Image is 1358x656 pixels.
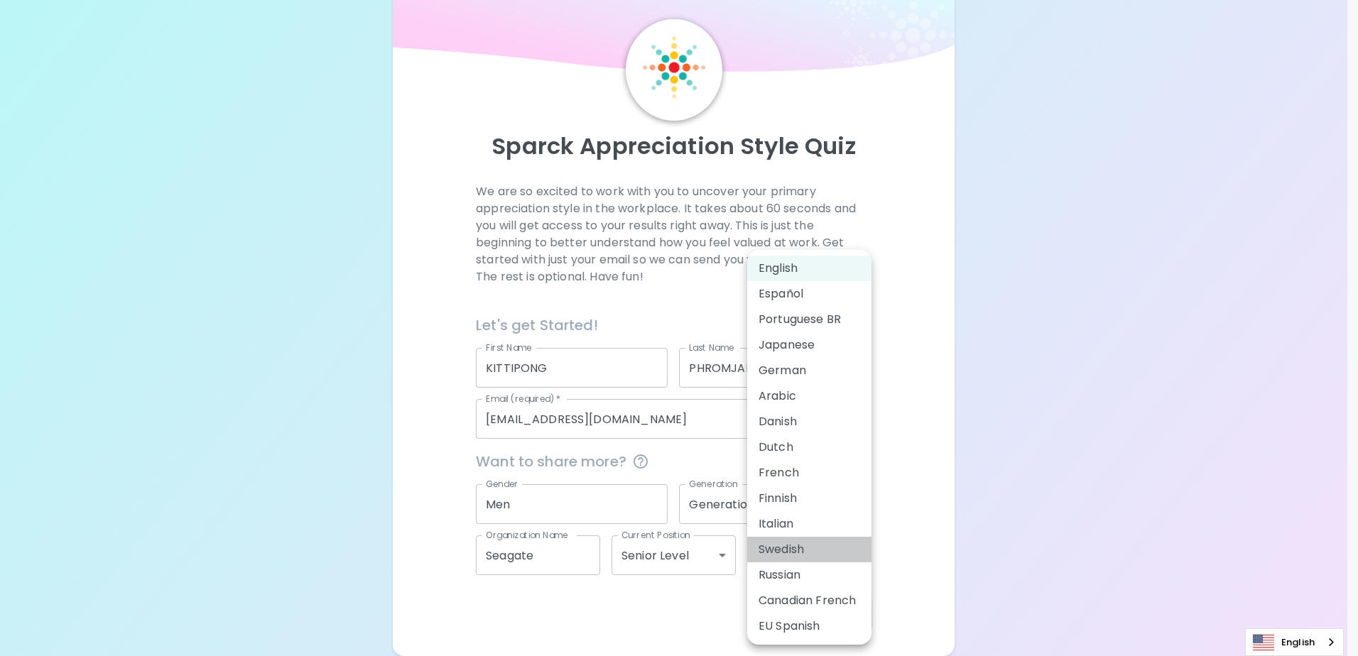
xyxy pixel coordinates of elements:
[747,409,871,434] li: Danish
[747,613,871,639] li: EU Spanish
[747,562,871,588] li: Russian
[747,256,871,281] li: English
[1245,628,1344,656] aside: Language selected: English
[747,281,871,307] li: Español
[1245,628,1344,656] div: Language
[747,588,871,613] li: Canadian French
[747,511,871,537] li: Italian
[747,537,871,562] li: Swedish
[747,358,871,383] li: German
[747,486,871,511] li: Finnish
[747,383,871,409] li: Arabic
[747,434,871,460] li: Dutch
[747,332,871,358] li: Japanese
[747,460,871,486] li: French
[1246,629,1343,655] a: English
[747,307,871,332] li: Portuguese BR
